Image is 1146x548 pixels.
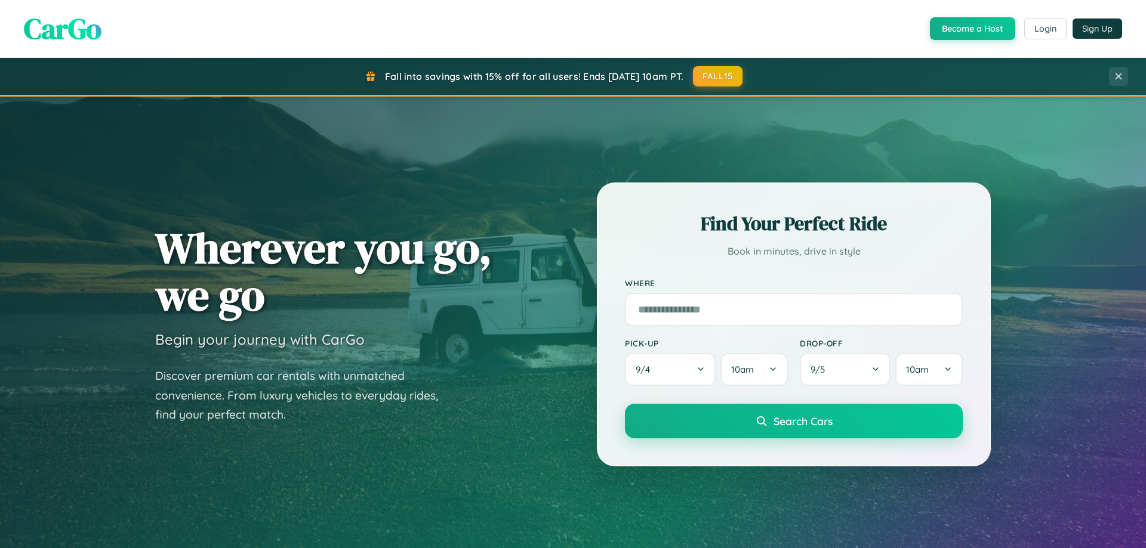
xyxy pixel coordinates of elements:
[625,404,963,438] button: Search Cars
[625,338,788,348] label: Pick-up
[636,364,656,375] span: 9 / 4
[720,353,788,386] button: 10am
[731,364,754,375] span: 10am
[625,353,716,386] button: 9/4
[625,243,963,260] p: Book in minutes, drive in style
[1073,18,1122,39] button: Sign Up
[24,9,101,48] span: CarGo
[155,330,365,348] h3: Begin your journey with CarGo
[811,364,831,375] span: 9 / 5
[800,338,963,348] label: Drop-off
[693,66,743,86] button: FALL15
[800,353,891,386] button: 9/5
[625,210,963,237] h2: Find Your Perfect Ride
[895,353,963,386] button: 10am
[385,70,684,82] span: Fall into savings with 15% off for all users! Ends [DATE] 10am PT.
[155,224,492,318] h1: Wherever you go, we go
[155,366,454,425] p: Discover premium car rentals with unmatched convenience. From luxury vehicles to everyday rides, ...
[625,278,963,288] label: Where
[906,364,929,375] span: 10am
[774,414,833,428] span: Search Cars
[930,17,1015,40] button: Become a Host
[1024,18,1067,39] button: Login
